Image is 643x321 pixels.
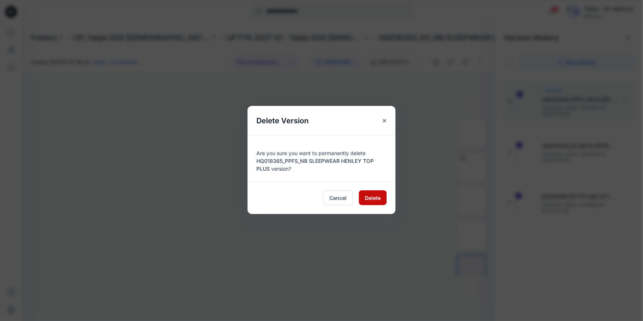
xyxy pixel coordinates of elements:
[365,194,381,202] span: Delete
[256,145,387,173] div: Are you sure you want to permanently delete version?
[329,194,347,202] span: Cancel
[248,106,317,136] h5: Delete Version
[378,114,391,127] button: Close
[359,190,387,205] button: Delete
[323,190,353,205] button: Cancel
[256,158,374,172] span: HQ018365_PPFS_NB SLEEPWEAR HENLEY TOP PLUS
